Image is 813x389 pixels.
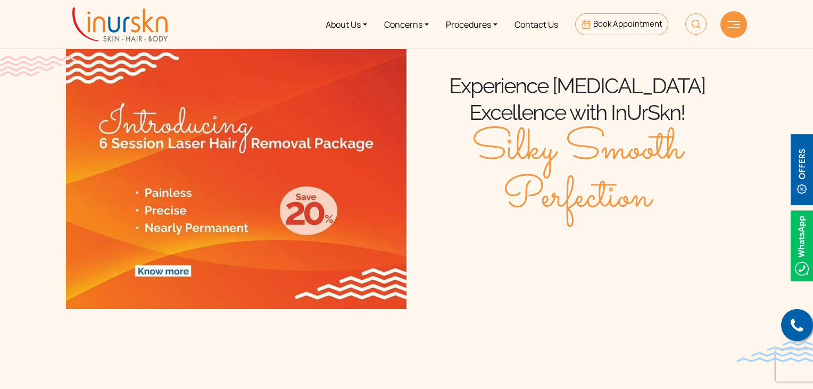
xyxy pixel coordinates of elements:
a: Whatsappicon [791,239,813,251]
img: bluewave [736,341,813,362]
a: Book Appointment [575,13,668,35]
a: Contact Us [506,4,567,44]
img: inurskn-logo [72,7,168,42]
span: Book Appointment [593,18,662,29]
a: Concerns [376,4,437,44]
img: hamLine.svg [727,21,740,28]
span: Silky Smooth Perfection [407,126,747,222]
a: Procedures [437,4,506,44]
img: HeaderSearch [685,13,707,35]
img: Whatsappicon [791,210,813,281]
img: offerBt [791,134,813,205]
a: About Us [317,4,376,44]
div: Experience [MEDICAL_DATA] Excellence with InUrSkn! [407,72,747,279]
